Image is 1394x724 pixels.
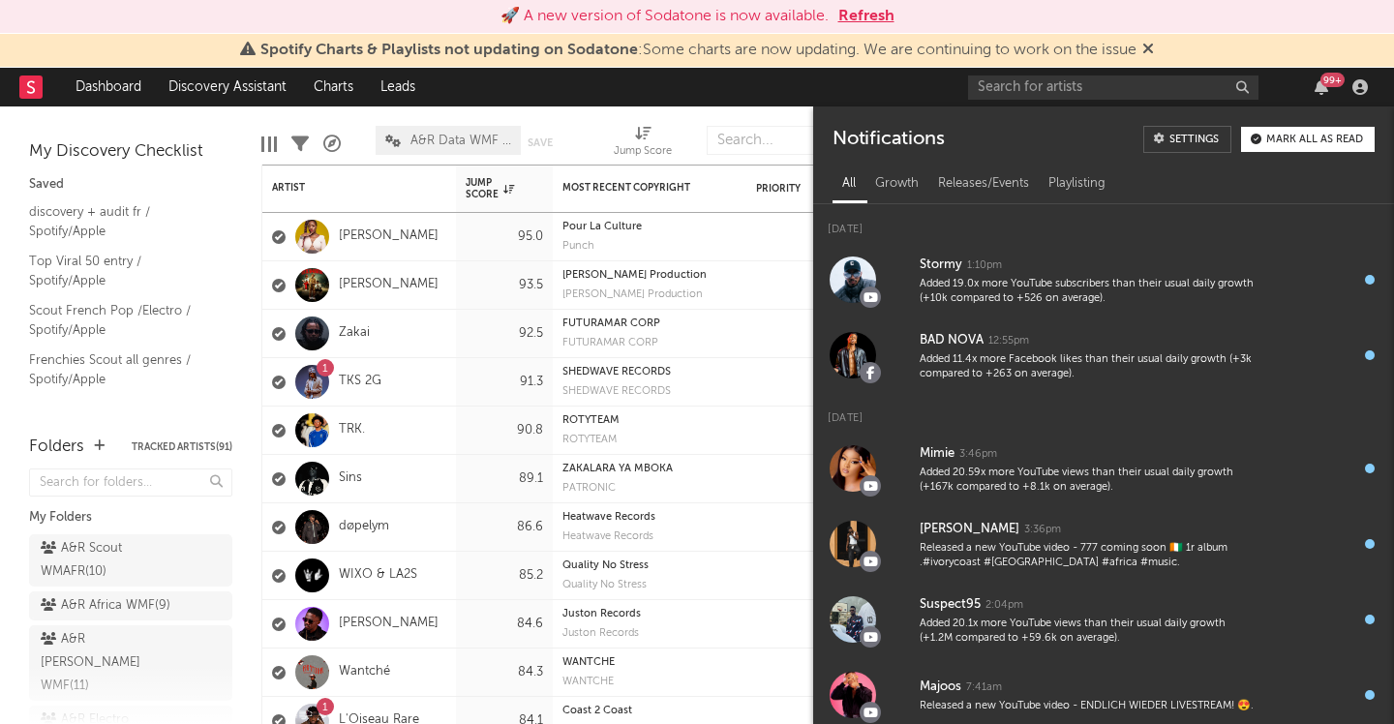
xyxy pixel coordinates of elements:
[562,531,737,542] div: label: Heatwave Records
[707,126,852,155] input: Search...
[562,628,737,639] div: Juston Records
[562,609,737,619] div: copyright: Juston Records
[562,677,737,687] div: label: WANTCHÉ
[920,593,981,617] div: Suspect95
[562,512,737,523] div: Heatwave Records
[562,338,737,348] div: FUTURAMAR CORP
[339,470,362,487] a: Sins
[562,531,737,542] div: Heatwave Records
[29,591,232,620] a: A&R Africa WMF(9)
[1024,523,1061,537] div: 3:36pm
[813,242,1394,317] a: Stormy1:10pmAdded 19.0x more YouTube subscribers than their usual daily growth (+10k compared to ...
[300,68,367,106] a: Charts
[614,116,672,172] div: Jump Score
[562,706,737,716] div: Coast 2 Coast
[29,436,84,459] div: Folders
[614,140,672,164] div: Jump Score
[41,594,170,618] div: A&R Africa WMF ( 9 )
[323,116,341,172] div: A&R Pipeline
[562,580,737,590] div: Quality No Stress
[920,466,1260,496] div: Added 20.59x more YouTube views than their usual daily growth (+167k compared to +8.1k on average).
[562,628,737,639] div: label: Juston Records
[562,222,737,232] div: copyright: Pour La Culture
[29,251,213,290] a: Top Viral 50 entry / Spotify/Apple
[562,386,737,397] div: SHEDWAVE RECORDS
[29,173,232,196] div: Saved
[562,512,737,523] div: copyright: Heatwave Records
[562,289,737,300] div: [PERSON_NAME] Production
[339,228,439,245] a: [PERSON_NAME]
[261,116,277,172] div: Edit Columns
[29,468,232,497] input: Search for folders...
[985,598,1023,613] div: 2:04pm
[562,289,737,300] div: label: Diby Production
[920,676,961,699] div: Majoos
[562,464,737,474] div: ZAKALARA YA MBOKA
[562,386,737,397] div: label: SHEDWAVE RECORDS
[562,435,737,445] div: ROTYTEAM
[968,75,1258,100] input: Search for artists
[339,422,365,438] a: TRK.
[466,322,543,346] div: 92.5
[367,68,429,106] a: Leads
[756,183,833,195] div: Priority
[813,204,1394,242] div: [DATE]
[291,116,309,172] div: Filters
[562,415,737,426] div: copyright: ROTYTEAM
[865,167,928,200] div: Growth
[813,393,1394,431] div: [DATE]
[562,241,737,252] div: label: Punch
[260,43,1136,58] span: : Some charts are now updating. We are continuing to work on the issue
[562,657,737,668] div: WANTCHÉ
[339,616,439,632] a: [PERSON_NAME]
[928,167,1039,200] div: Releases/Events
[920,329,984,352] div: BAD NOVA
[41,537,177,584] div: A&R Scout WMAFR ( 10 )
[29,201,213,241] a: discovery + audit fr / Spotify/Apple
[562,560,737,571] div: copyright: Quality No Stress
[29,506,232,529] div: My Folders
[528,137,553,148] button: Save
[41,628,177,698] div: A&R [PERSON_NAME] WMF ( 11 )
[966,680,1002,695] div: 7:41am
[1241,127,1375,152] button: Mark all as read
[562,318,737,329] div: FUTURAMAR CORP
[1039,167,1115,200] div: Playlisting
[562,222,737,232] div: Pour La Culture
[1315,79,1328,95] button: 99+
[466,516,543,539] div: 86.6
[339,374,381,390] a: TKS 2G
[562,483,737,494] div: label: PATRONIC
[920,617,1260,647] div: Added 20.1x more YouTube views than their usual daily growth (+1.2M compared to +59.6k on average).
[988,334,1029,348] div: 12:55pm
[62,68,155,106] a: Dashboard
[562,483,737,494] div: PATRONIC
[466,177,514,200] div: Jump Score
[562,657,737,668] div: copyright: WANTCHÉ
[466,371,543,394] div: 91.3
[562,241,737,252] div: Punch
[562,560,737,571] div: Quality No Stress
[155,68,300,106] a: Discovery Assistant
[813,431,1394,506] a: Mimie3:46pmAdded 20.59x more YouTube views than their usual daily growth (+167k compared to +8.1k...
[466,661,543,684] div: 84.3
[29,300,213,340] a: Scout French Pop /Electro / Spotify/Apple
[339,277,439,293] a: [PERSON_NAME]
[562,677,737,687] div: WANTCHÉ
[920,352,1260,382] div: Added 11.4x more Facebook likes than their usual daily growth (+3k compared to +263 on average).
[29,534,232,587] a: A&R Scout WMAFR(10)
[132,442,232,452] button: Tracked Artists(91)
[260,43,638,58] span: Spotify Charts & Playlists not updating on Sodatone
[466,468,543,491] div: 89.1
[339,519,389,535] a: døpelym
[562,367,737,377] div: SHEDWAVE RECORDS
[813,582,1394,657] a: Suspect952:04pmAdded 20.1x more YouTube views than their usual daily growth (+1.2M compared to +5...
[920,699,1260,713] div: Released a new YouTube video - ENDLICH WIEDER LIVESTREAM! 😍.
[410,135,511,147] span: A&R Data WMF View
[29,349,213,389] a: Frenchies Scout all genres / Spotify/Apple
[1266,135,1363,145] div: Mark all as read
[339,567,417,584] a: WIXO & LA2S
[562,318,737,329] div: copyright: FUTURAMAR CORP
[833,167,865,200] div: All
[562,609,737,619] div: Juston Records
